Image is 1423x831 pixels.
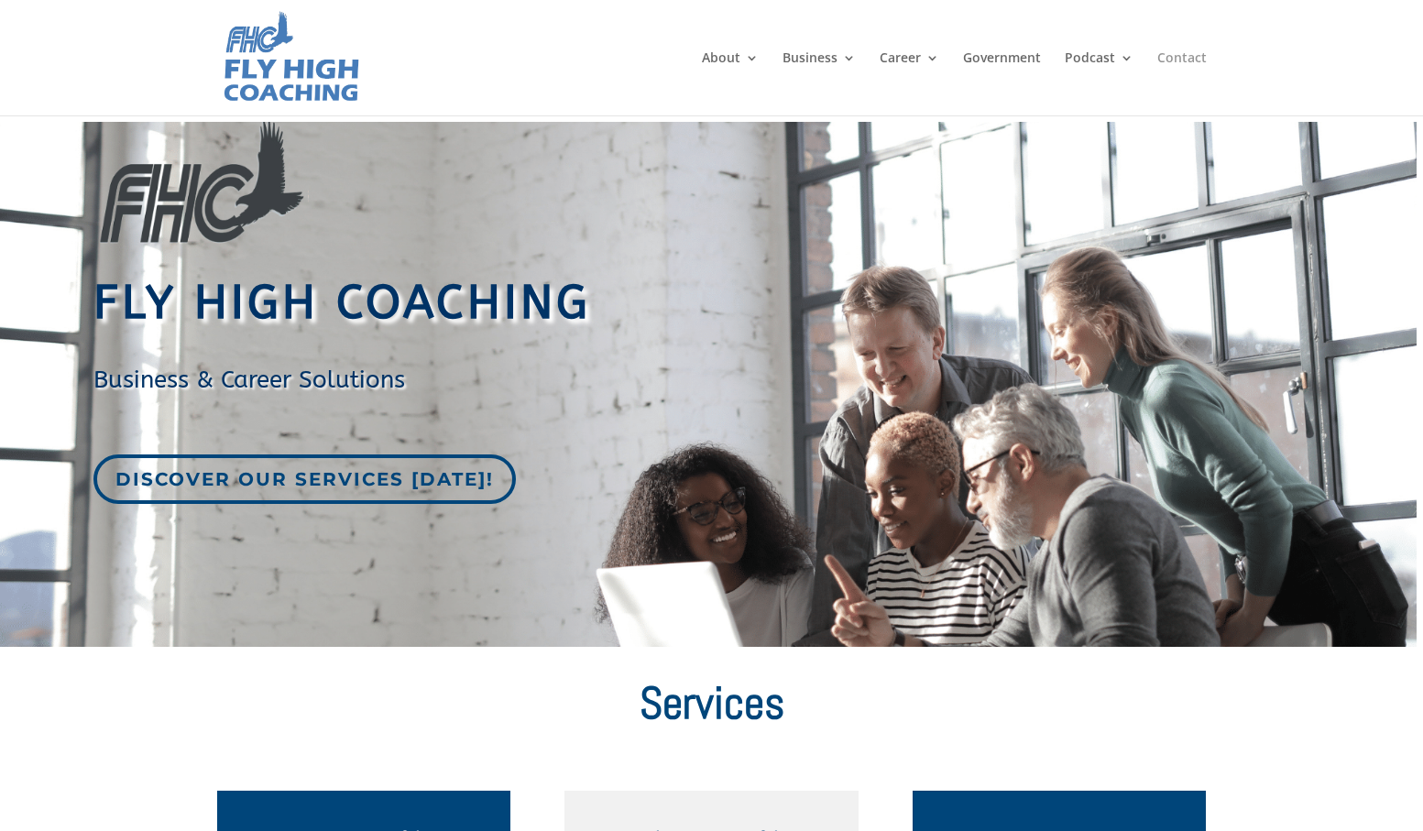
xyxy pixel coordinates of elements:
a: Contact [1157,51,1207,115]
a: Career [880,51,939,115]
a: Podcast [1065,51,1133,115]
a: Business [783,51,856,115]
a: Government [963,51,1041,115]
a: Discover our services [DATE]! [93,454,516,504]
img: Fly High Coaching [221,9,361,106]
span: Business & Career Solutions [93,366,405,394]
span: Fly High Coaching [93,276,591,330]
a: About [702,51,759,115]
span: Services [640,674,784,731]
